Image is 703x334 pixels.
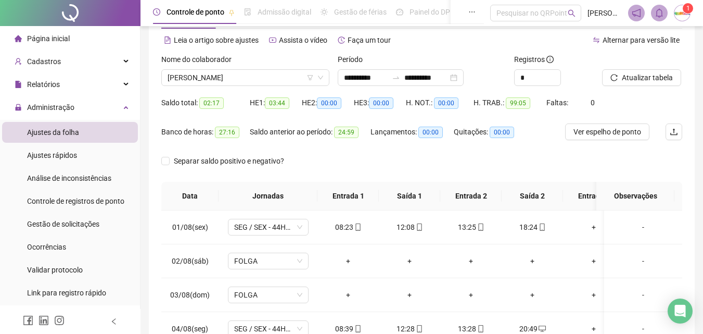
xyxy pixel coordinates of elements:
[39,315,49,326] span: linkedin
[502,182,563,211] th: Saída 2
[454,126,527,138] div: Quitações:
[510,221,555,233] div: 18:24
[538,325,546,332] span: desktop
[668,299,693,324] div: Open Intercom Messenger
[387,221,432,233] div: 12:08
[571,255,616,267] div: +
[334,8,387,16] span: Gestão de férias
[476,224,484,231] span: mobile
[326,289,370,301] div: +
[161,126,250,138] div: Banco de horas:
[23,315,33,326] span: facebook
[170,291,210,299] span: 03/08(dom)
[326,221,370,233] div: 08:23
[219,182,317,211] th: Jornadas
[269,36,276,44] span: youtube
[27,57,61,66] span: Cadastros
[27,197,124,205] span: Controle de registros de ponto
[307,75,313,81] span: filter
[571,221,616,233] div: +
[563,182,624,211] th: Entrada 3
[110,318,118,325] span: left
[593,36,600,44] span: swap
[338,54,369,65] label: Período
[449,289,493,301] div: +
[612,255,674,267] div: -
[686,5,690,12] span: 1
[571,289,616,301] div: +
[234,219,302,235] span: SEG / SEX - 44H00 (1)
[27,243,66,251] span: Ocorrências
[258,8,311,16] span: Admissão digital
[317,97,341,109] span: 00:00
[170,155,288,167] span: Separar saldo positivo e negativo?
[596,182,674,211] th: Observações
[565,123,649,140] button: Ver espelho de ponto
[54,315,65,326] span: instagram
[418,127,443,138] span: 00:00
[490,127,514,138] span: 00:00
[234,253,302,269] span: FOLGA
[234,287,302,303] span: FOLGA
[670,128,678,136] span: upload
[538,224,546,231] span: mobile
[379,182,440,211] th: Saída 1
[244,8,251,16] span: file-done
[27,103,74,112] span: Administração
[354,97,406,109] div: HE 3:
[172,325,208,333] span: 04/08(seg)
[612,221,674,233] div: -
[434,97,458,109] span: 00:00
[410,8,450,16] span: Painel do DP
[449,221,493,233] div: 13:25
[612,289,674,301] div: -
[632,8,641,18] span: notification
[172,223,208,231] span: 01/08(sex)
[27,289,106,297] span: Link para registro rápido
[415,325,423,332] span: mobile
[161,182,219,211] th: Data
[510,289,555,301] div: +
[392,73,400,82] span: to
[215,127,239,138] span: 27:16
[605,190,666,202] span: Observações
[674,5,690,21] img: 53528
[353,325,362,332] span: mobile
[406,97,474,109] div: H. NOT.:
[573,126,641,138] span: Ver espelho de ponto
[468,8,476,16] span: ellipsis
[587,7,622,19] span: [PERSON_NAME]
[338,36,345,44] span: history
[317,75,324,81] span: down
[250,97,302,109] div: HE 1:
[546,98,570,107] span: Faltas:
[228,9,235,16] span: pushpin
[622,72,673,83] span: Atualizar tabela
[27,80,60,89] span: Relatórios
[27,220,99,228] span: Gestão de solicitações
[321,8,328,16] span: sun
[387,289,432,301] div: +
[440,182,502,211] th: Entrada 2
[250,126,370,138] div: Saldo anterior ao período:
[568,9,576,17] span: search
[415,224,423,231] span: mobile
[317,182,379,211] th: Entrada 1
[603,36,680,44] span: Alternar para versão lite
[396,8,403,16] span: dashboard
[591,98,595,107] span: 0
[369,97,393,109] span: 00:00
[174,36,259,44] span: Leia o artigo sobre ajustes
[15,104,22,111] span: lock
[167,8,224,16] span: Controle de ponto
[683,3,693,14] sup: Atualize o seu contato no menu Meus Dados
[387,255,432,267] div: +
[164,36,171,44] span: file-text
[602,69,681,86] button: Atualizar tabela
[370,126,454,138] div: Lançamentos:
[334,127,359,138] span: 24:59
[302,97,354,109] div: HE 2:
[392,73,400,82] span: swap-right
[348,36,391,44] span: Faça um tour
[15,58,22,65] span: user-add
